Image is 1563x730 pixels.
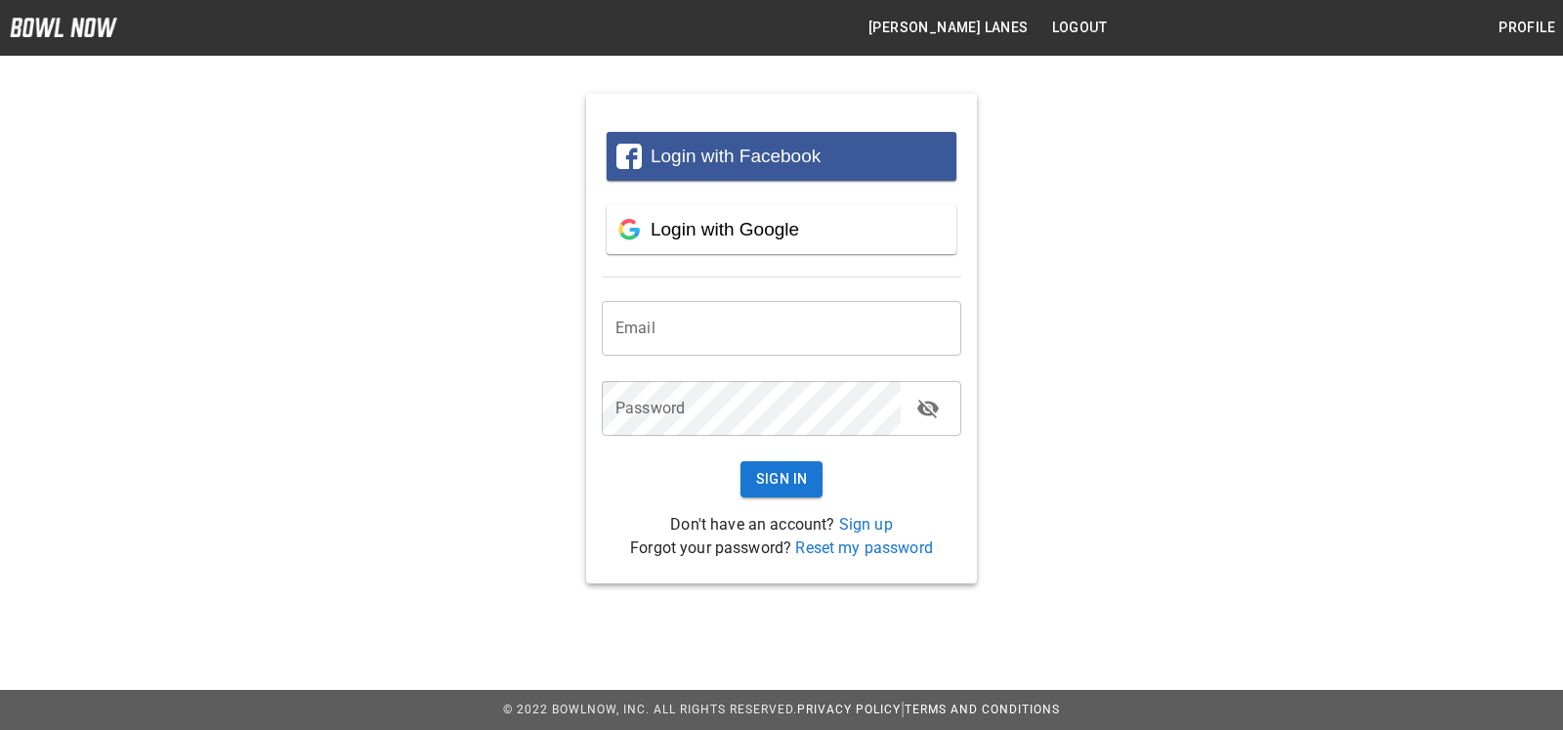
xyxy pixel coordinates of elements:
[797,703,901,716] a: Privacy Policy
[1044,10,1115,46] button: Logout
[795,538,933,557] a: Reset my password
[908,389,948,428] button: toggle password visibility
[10,18,117,37] img: logo
[740,461,824,497] button: Sign In
[1491,10,1563,46] button: Profile
[651,219,799,239] span: Login with Google
[839,515,893,534] a: Sign up
[607,132,956,181] button: Login with Facebook
[861,10,1036,46] button: [PERSON_NAME] Lanes
[602,537,961,560] p: Forgot your password?
[607,205,956,254] button: Login with Google
[905,703,1060,716] a: Terms and Conditions
[651,146,821,166] span: Login with Facebook
[503,703,797,716] span: © 2022 BowlNow, Inc. All Rights Reserved.
[602,513,961,537] p: Don't have an account?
